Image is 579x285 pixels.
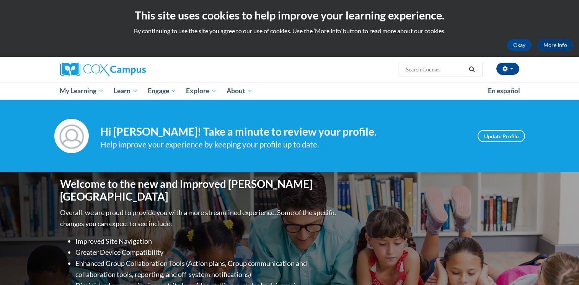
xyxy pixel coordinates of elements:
[496,63,519,75] button: Account Settings
[109,82,143,100] a: Learn
[49,82,531,100] div: Main menu
[6,8,573,23] h2: This site uses cookies to help improve your learning experience.
[60,207,338,229] p: Overall, we are proud to provide you with a more streamlined experience. Some of the specific cha...
[60,86,104,96] span: My Learning
[75,236,338,247] li: Improved Site Navigation
[100,138,466,151] div: Help improve your experience by keeping your profile up to date.
[60,63,146,76] img: Cox Campus
[537,39,573,51] a: More Info
[483,83,525,99] a: En español
[60,178,338,203] h1: Welcome to the new and improved [PERSON_NAME][GEOGRAPHIC_DATA]
[6,27,573,35] p: By continuing to use the site you agree to our use of cookies. Use the ‘More info’ button to read...
[143,82,181,100] a: Engage
[60,63,206,76] a: Cox Campus
[114,86,138,96] span: Learn
[405,65,466,74] input: Search Courses
[100,125,466,138] h4: Hi [PERSON_NAME]! Take a minute to review your profile.
[75,258,338,280] li: Enhanced Group Collaboration Tools (Action plans, Group communication and collaboration tools, re...
[148,86,176,96] span: Engage
[186,86,217,96] span: Explore
[75,247,338,258] li: Greater Device Compatibility
[55,82,109,100] a: My Learning
[507,39,532,51] button: Okay
[548,254,573,279] iframe: Button to launch messaging window
[488,87,520,95] span: En español
[222,82,258,100] a: About
[181,82,222,100] a: Explore
[466,65,478,74] button: Search
[54,119,89,153] img: Profile Image
[227,86,253,96] span: About
[478,130,525,142] a: Update Profile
